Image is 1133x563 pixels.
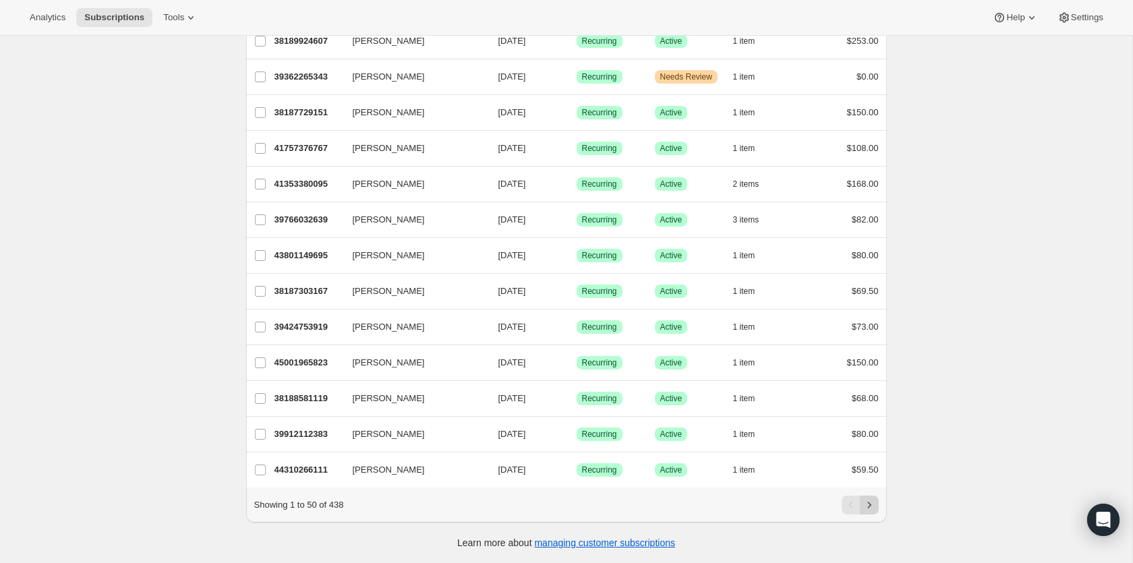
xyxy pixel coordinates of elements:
span: Recurring [582,357,617,368]
span: Recurring [582,393,617,404]
span: [DATE] [498,465,526,475]
button: [PERSON_NAME] [345,316,480,338]
span: [PERSON_NAME] [353,285,425,298]
button: 1 item [733,139,770,158]
button: [PERSON_NAME] [345,245,480,266]
span: $80.00 [852,429,879,439]
span: Recurring [582,71,617,82]
div: 38189924607[PERSON_NAME][DATE]SuccessRecurringSuccessActive1 item$253.00 [274,32,879,51]
span: [PERSON_NAME] [353,249,425,262]
button: [PERSON_NAME] [345,423,480,445]
span: $69.50 [852,286,879,296]
span: $108.00 [847,143,879,153]
button: 3 items [733,210,774,229]
span: Active [660,250,682,261]
span: 1 item [733,357,755,368]
p: 41353380095 [274,177,342,191]
span: Needs Review [660,71,712,82]
span: [PERSON_NAME] [353,177,425,191]
span: $150.00 [847,107,879,117]
span: [PERSON_NAME] [353,320,425,334]
span: 1 item [733,465,755,475]
span: $0.00 [856,71,879,82]
button: [PERSON_NAME] [345,66,480,88]
p: 38189924607 [274,34,342,48]
span: [DATE] [498,322,526,332]
span: $168.00 [847,179,879,189]
span: Active [660,36,682,47]
span: [PERSON_NAME] [353,427,425,441]
span: 1 item [733,286,755,297]
button: 1 item [733,461,770,479]
span: Active [660,286,682,297]
span: Recurring [582,107,617,118]
p: 45001965823 [274,356,342,369]
p: Learn more about [457,536,675,550]
p: 38187729151 [274,106,342,119]
span: 1 item [733,429,755,440]
span: Recurring [582,36,617,47]
button: Settings [1049,8,1111,27]
span: Recurring [582,214,617,225]
div: 39766032639[PERSON_NAME][DATE]SuccessRecurringSuccessActive3 items$82.00 [274,210,879,229]
div: 41757376767[PERSON_NAME][DATE]SuccessRecurringSuccessActive1 item$108.00 [274,139,879,158]
span: 3 items [733,214,759,225]
span: [DATE] [498,286,526,296]
span: $150.00 [847,357,879,367]
button: 1 item [733,389,770,408]
button: Help [985,8,1046,27]
span: [PERSON_NAME] [353,463,425,477]
button: 1 item [733,67,770,86]
span: [PERSON_NAME] [353,356,425,369]
button: Next [860,496,879,514]
span: Recurring [582,179,617,189]
button: 1 item [733,318,770,336]
p: Showing 1 to 50 of 438 [254,498,344,512]
p: 39766032639 [274,213,342,227]
div: 44310266111[PERSON_NAME][DATE]SuccessRecurringSuccessActive1 item$59.50 [274,461,879,479]
span: [DATE] [498,179,526,189]
span: Analytics [30,12,65,23]
div: 39424753919[PERSON_NAME][DATE]SuccessRecurringSuccessActive1 item$73.00 [274,318,879,336]
span: Active [660,214,682,225]
button: 1 item [733,425,770,444]
p: 41757376767 [274,142,342,155]
button: [PERSON_NAME] [345,30,480,52]
div: 38187729151[PERSON_NAME][DATE]SuccessRecurringSuccessActive1 item$150.00 [274,103,879,122]
span: Active [660,357,682,368]
span: 1 item [733,107,755,118]
span: [DATE] [498,36,526,46]
button: [PERSON_NAME] [345,102,480,123]
button: [PERSON_NAME] [345,138,480,159]
p: 38187303167 [274,285,342,298]
div: Open Intercom Messenger [1087,504,1120,536]
div: 38188581119[PERSON_NAME][DATE]SuccessRecurringSuccessActive1 item$68.00 [274,389,879,408]
span: Help [1006,12,1024,23]
span: Active [660,107,682,118]
span: 1 item [733,143,755,154]
span: Tools [163,12,184,23]
p: 43801149695 [274,249,342,262]
span: $82.00 [852,214,879,225]
a: managing customer subscriptions [534,537,675,548]
span: Active [660,393,682,404]
span: [DATE] [498,250,526,260]
span: Active [660,322,682,332]
span: [DATE] [498,107,526,117]
span: [DATE] [498,143,526,153]
span: Settings [1071,12,1103,23]
span: $80.00 [852,250,879,260]
span: 1 item [733,250,755,261]
span: $68.00 [852,393,879,403]
span: Active [660,179,682,189]
button: Analytics [22,8,74,27]
button: 1 item [733,32,770,51]
p: 39424753919 [274,320,342,334]
span: [PERSON_NAME] [353,34,425,48]
button: 1 item [733,103,770,122]
span: [PERSON_NAME] [353,106,425,119]
span: $59.50 [852,465,879,475]
div: 45001965823[PERSON_NAME][DATE]SuccessRecurringSuccessActive1 item$150.00 [274,353,879,372]
span: [PERSON_NAME] [353,70,425,84]
button: [PERSON_NAME] [345,352,480,374]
